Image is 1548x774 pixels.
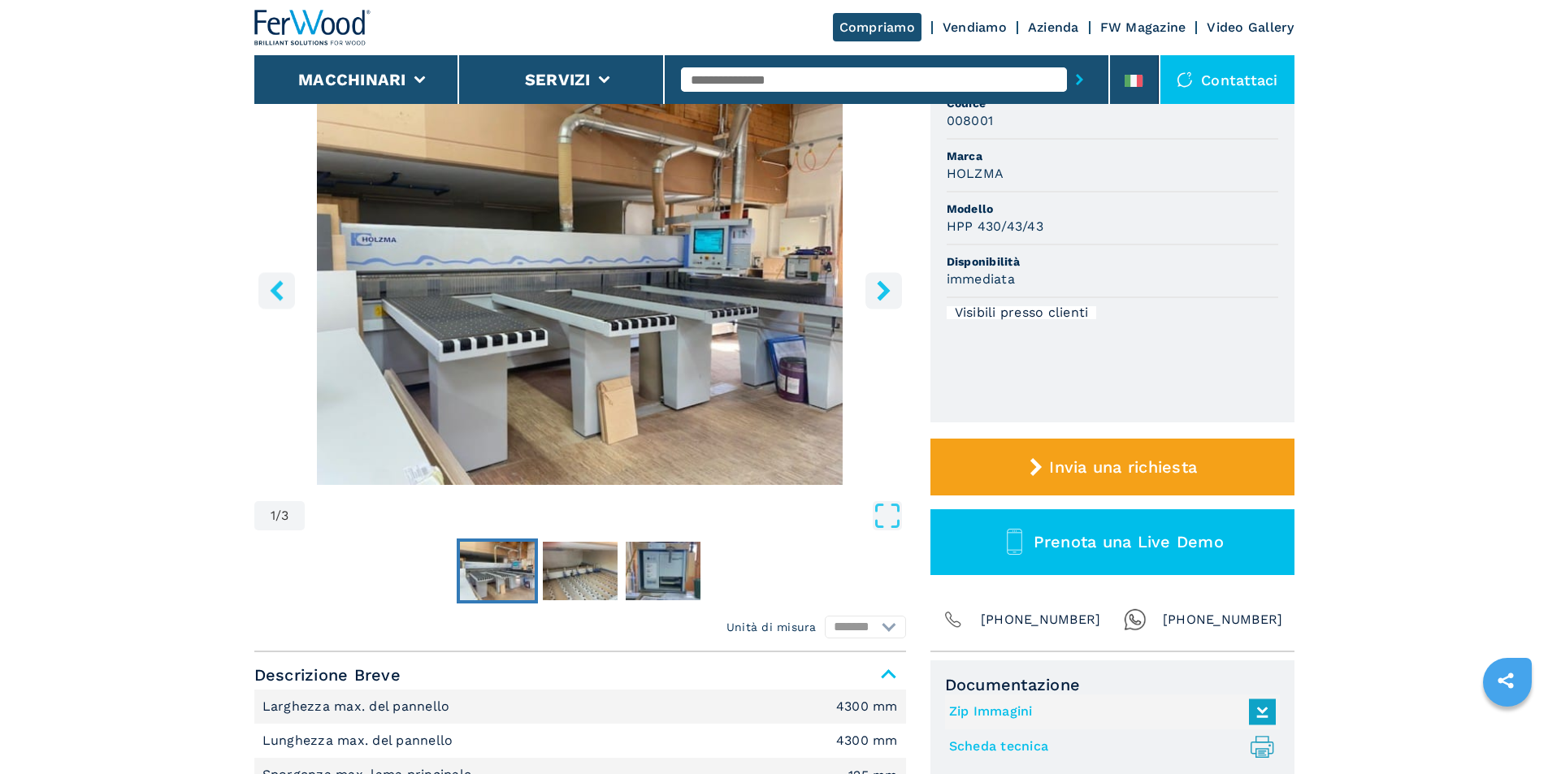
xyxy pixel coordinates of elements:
button: Macchinari [298,70,406,89]
span: 1 [271,509,275,522]
p: Lunghezza max. del pannello [262,732,457,750]
img: Contattaci [1177,71,1193,88]
img: Whatsapp [1124,608,1147,631]
h3: HPP 430/43/43 [947,217,1043,236]
span: Documentazione [945,675,1280,694]
span: Prenota una Live Demo [1034,532,1224,551]
span: / [275,509,281,522]
p: Larghezza max. del pannello [262,698,454,716]
a: sharethis [1485,660,1526,701]
a: Vendiamo [943,19,1007,35]
button: Open Fullscreen [309,501,901,530]
button: left-button [258,272,295,309]
button: Servizi [525,70,591,89]
em: 4300 mm [836,700,898,713]
img: Sezionatrice carico frontale HOLZMA HPP 430/43/43 [254,91,906,485]
img: 0a229089df893b1ac63945236a3edbdc [460,542,535,600]
img: Phone [942,608,965,631]
h3: immediata [947,270,1015,288]
h3: HOLZMA [947,164,1004,183]
div: Go to Slide 1 [254,91,906,485]
em: Unità di misura [726,619,817,635]
iframe: Chat [1479,701,1536,762]
span: 3 [281,509,288,522]
nav: Thumbnail Navigation [254,538,906,603]
img: Ferwood [254,10,371,45]
img: ab08afbbc453937040b6e100dba6800c [543,542,618,600]
a: Scheda tecnica [949,733,1268,760]
span: Modello [947,201,1278,217]
button: Go to Slide 3 [622,538,704,603]
span: Invia una richiesta [1049,457,1197,477]
a: Azienda [1028,19,1079,35]
img: 594e066899130da99cb875340fc1530b [626,542,700,600]
button: submit-button [1067,61,1092,98]
a: Video Gallery [1207,19,1294,35]
a: Zip Immagini [949,698,1268,725]
button: right-button [865,272,902,309]
span: Disponibilità [947,253,1278,270]
a: Compriamo [833,13,921,41]
div: Visibili presso clienti [947,306,1097,319]
button: Prenota una Live Demo [930,509,1294,575]
a: FW Magazine [1100,19,1186,35]
span: Descrizione Breve [254,660,906,690]
h3: 008001 [947,111,994,130]
span: [PHONE_NUMBER] [981,608,1101,631]
button: Go to Slide 1 [457,538,538,603]
em: 4300 mm [836,734,898,747]
span: [PHONE_NUMBER] [1163,608,1283,631]
button: Invia una richiesta [930,439,1294,495]
span: Marca [947,148,1278,164]
div: Contattaci [1160,55,1294,104]
button: Go to Slide 2 [540,538,621,603]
